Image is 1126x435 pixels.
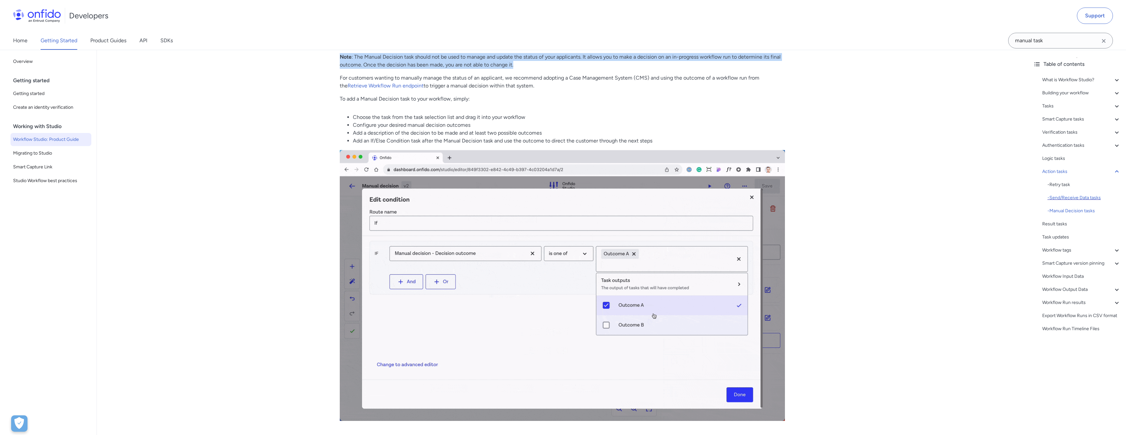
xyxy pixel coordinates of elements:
span: Migrating to Studio [13,149,89,157]
a: Workflow Studio: Product Guide [10,133,91,146]
a: Migrating to Studio [10,147,91,160]
div: Working with Studio [13,120,94,133]
li: Configure your desired manual decision outcomes [353,121,785,129]
a: Workflow tags [1042,246,1121,254]
strong: Note [340,54,352,60]
a: API [139,31,147,50]
input: Onfido search input field [1008,33,1113,48]
a: Overview [10,55,91,68]
a: Workflow Output Data [1042,286,1121,293]
span: Overview [13,58,89,66]
a: What is Workflow Studio? [1042,76,1121,84]
a: Verification tasks [1042,128,1121,136]
span: Studio Workflow best practices [13,177,89,185]
button: Open Preferences [11,415,27,432]
span: Getting started [13,90,89,98]
a: -Retry task [1047,181,1121,189]
span: Create an identity verification [13,104,89,111]
p: : The Manual Decision task should not be used to manage and update the status of your applicants.... [340,53,785,69]
p: For customers wanting to manually manage the status of an applicant, we recommend adopting a Case... [340,74,785,90]
a: Create an identity verification [10,101,91,114]
h1: Developers [69,10,108,21]
a: Result tasks [1042,220,1121,228]
a: Getting Started [41,31,77,50]
a: Smart Capture Link [10,161,91,174]
div: - Send/Receive Data tasks [1047,194,1121,202]
a: Studio Workflow best practices [10,174,91,187]
a: -Manual Decision tasks [1047,207,1121,215]
div: Table of contents [1033,60,1121,68]
a: Product Guides [90,31,126,50]
p: To add a Manual Decision task to your workflow, simply: [340,95,785,103]
div: - Manual Decision tasks [1047,207,1121,215]
a: Logic tasks [1042,155,1121,162]
svg: Clear search field button [1100,37,1108,45]
div: Getting started [13,74,94,87]
a: -Send/Receive Data tasks [1047,194,1121,202]
a: Retrieve Workflow Run endpoint [348,83,424,89]
a: Export Workflow Runs in CSV format [1042,312,1121,320]
span: Workflow Studio: Product Guide [13,136,89,143]
a: Workflow Input Data [1042,273,1121,280]
a: Workflow Run results [1042,299,1121,307]
img: Manual decision task [340,150,785,421]
div: - Retry task [1047,181,1121,189]
li: Add an If/Else Condition task after the Manual Decision task and use the outcome to direct the cu... [353,137,785,145]
img: Onfido Logo [13,9,61,22]
a: Support [1077,8,1113,24]
li: Add a description of the decision to be made and at least two possible outcomes [353,129,785,137]
a: SDKs [160,31,173,50]
a: Building your workflow [1042,89,1121,97]
div: Cookie Preferences [11,415,27,432]
a: Tasks [1042,102,1121,110]
span: Smart Capture Link [13,163,89,171]
a: Getting started [10,87,91,100]
a: Workflow Run Timeline Files [1042,325,1121,333]
li: Choose the task from the task selection list and drag it into your workflow [353,113,785,121]
a: Authentication tasks [1042,142,1121,149]
a: Task updates [1042,233,1121,241]
a: Smart Capture tasks [1042,115,1121,123]
a: Smart Capture version pinning [1042,259,1121,267]
a: Action tasks [1042,168,1121,176]
a: Home [13,31,27,50]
